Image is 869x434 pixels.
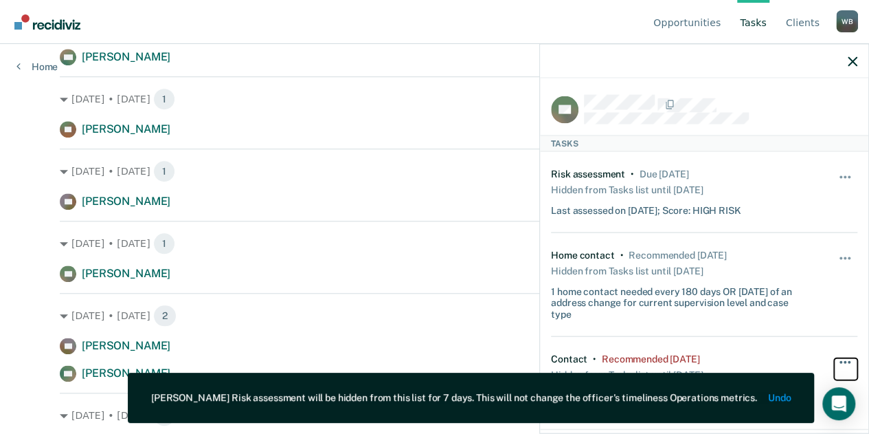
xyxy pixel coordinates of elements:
div: [DATE] • [DATE] [60,160,809,182]
span: 1 [153,88,175,110]
div: Hidden from Tasks list until [DATE] [551,261,703,280]
div: [DATE] • [DATE] [60,232,809,254]
span: 1 [153,160,175,182]
div: Home contact [551,249,614,261]
div: Hidden from Tasks list until [DATE] [551,365,703,384]
div: Risk assessment [551,169,625,180]
span: [PERSON_NAME] [82,267,170,280]
span: [PERSON_NAME] [82,195,170,208]
div: Recommended 25 days ago [602,354,699,365]
span: 2 [153,305,177,327]
a: Home [16,61,58,73]
img: Recidiviz [14,14,80,30]
div: [DATE] • [DATE] [60,88,809,110]
span: [PERSON_NAME] [82,122,170,135]
span: [PERSON_NAME] [82,339,170,352]
div: • [593,354,596,365]
div: W B [836,10,858,32]
span: [PERSON_NAME] [82,50,170,63]
button: Profile dropdown button [836,10,858,32]
div: [PERSON_NAME] Risk assessment will be hidden from this list for 7 days. This will not change the ... [151,392,757,404]
div: [DATE] • [DATE] [60,404,809,426]
div: Last assessed on [DATE]; Score: HIGH RISK [551,199,741,217]
div: [DATE] • [DATE] [60,305,809,327]
div: Due 2 years ago [640,169,689,180]
div: Hidden from Tasks list until [DATE] [551,180,703,199]
div: Recommended 2 months ago [629,249,726,261]
span: 1 [153,232,175,254]
div: 1 home contact needed every 180 days OR [DATE] of an address change for current supervision level... [551,280,806,320]
div: • [620,249,623,261]
div: Contact [551,354,587,365]
div: • [631,169,634,180]
div: Tasks [540,135,868,151]
button: Undo [768,392,791,404]
div: Open Intercom Messenger [822,387,855,420]
span: [PERSON_NAME] [82,367,170,380]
